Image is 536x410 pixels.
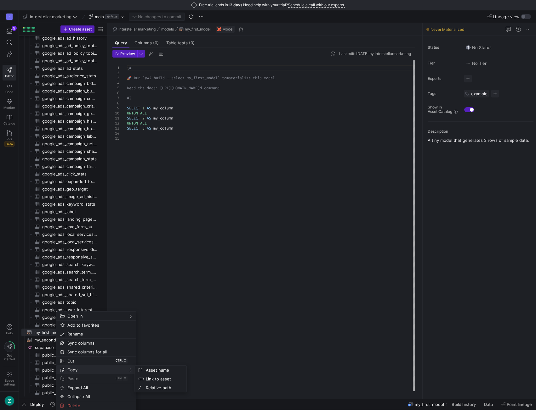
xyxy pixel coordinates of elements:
[464,43,493,52] button: No statusNo Status
[21,64,105,72] div: Press SPACE to select this row.
[21,185,105,193] a: google_ads_geo_target​​​​​​​​​
[65,312,117,320] span: Open In
[428,45,459,50] span: Status
[124,359,126,363] span: X
[21,366,105,374] a: public_lead_dispositions​​​​​​​​​
[140,111,147,116] span: ALL
[21,321,105,329] a: google_ads_video_responsive_ad_history​​​​​​​​​
[153,106,173,111] span: my_column
[21,102,105,110] a: google_ads_campaign_criterion_history​​​​​​​​​
[42,321,97,329] span: google_ads_video_responsive_ad_history​​​​​​​​​
[42,246,97,253] span: google_ads_responsive_display_ad_history​​​​​​​​​
[21,344,105,351] a: supabase_leads​​​​​​​​
[428,137,533,143] p: A tiny model that generates 3 rows of sample data.
[21,87,105,95] a: google_ads_campaign_budget_history​​​​​​​​​
[42,140,97,147] span: google_ads_campaign_network_setting_history​​​​​​​​​
[222,27,233,31] span: Model
[21,34,105,42] a: google_ads_ad_history​​​​​​​​​
[65,357,117,365] span: Cut
[452,402,476,407] span: Build history
[111,25,157,33] button: interstellar marketing
[4,396,14,406] img: https://lh3.googleusercontent.com/a/ACg8ocJjr5HHNopetVmmgMoZNZ5zA1Z4KHaNvsq35B3bP7OyD3bE=s96-c
[42,216,97,223] span: google_ads_landing_page_stats​​​​​​​​​
[21,253,105,261] div: Press SPACE to select this row.
[21,49,105,57] a: google_ads_ad_policy_topic_evidence_history​​​​​​​​​
[112,70,119,75] div: 2
[21,200,105,208] div: Press SPACE to select this row.
[42,352,97,359] span: public_buyer_zip_codes​​​​​​​​​
[42,133,97,140] span: google_ads_campaign_label_history​​​​​​​​​
[21,283,105,291] div: Press SPACE to select this row.
[21,223,105,230] a: google_ads_lead_form_submission_data​​​​​​​​​
[127,106,140,111] span: SELECT
[127,65,131,70] span: {#
[65,374,117,383] span: Paste
[200,86,220,91] span: d-command
[112,116,119,121] div: 11
[507,402,532,407] span: Point lineage
[199,3,345,7] span: Free trial ends in Need help with your trial?
[5,74,14,78] span: Editor
[21,140,105,147] a: google_ads_campaign_network_setting_history​​​​​​​​​
[21,95,105,102] a: google_ads_campaign_conversion_goal_history​​​​​​​​​
[60,25,94,33] button: Create asset
[189,41,195,45] span: (0)
[42,223,97,230] span: google_ads_lead_form_submission_data​​​​​​​​​
[153,126,173,131] span: my_column
[21,389,105,396] div: Press SPACE to select this row.
[21,57,105,64] div: Press SPACE to select this row.
[21,34,105,42] div: Press SPACE to select this row.
[3,65,16,80] a: Editor
[5,90,13,94] span: Code
[21,230,105,238] a: google_ads_local_services_lead_conversations​​​​​​​​​
[127,75,226,80] span: 🚀 Run `y42 build --select my_first_model` to
[21,140,105,147] div: Press SPACE to select this row.
[21,359,105,366] div: Press SPACE to select this row.
[493,14,520,19] span: Lineage view
[42,155,97,163] span: google_ads_campaign_stats​​​​​​​​​
[4,353,15,361] span: Get started
[3,106,15,109] span: Monitor
[6,14,13,20] div: I
[21,147,105,155] a: google_ads_campaign_shared_set_history​​​​​​​​​
[116,377,123,380] span: CTRL
[21,155,105,163] a: google_ads_campaign_stats​​​​​​​​​
[42,65,97,72] span: google_ads_ad_stats​​​​​​​​​
[65,365,117,374] span: Copy
[166,41,195,45] span: Table tests
[12,26,17,31] div: 9
[88,13,126,21] button: maindefault
[21,238,105,246] a: google_ads_local_services_lead​​​​​​​​​
[21,42,105,49] div: Press SPACE to select this row.
[112,86,119,91] div: 5
[127,121,138,126] span: UNION
[21,381,105,389] a: public_offline_conversions​​​​​​​​​
[428,105,452,114] span: Show in Asset Catalog
[21,49,105,57] div: Press SPACE to select this row.
[431,27,464,32] span: Never Materialized
[42,50,97,57] span: google_ads_ad_policy_topic_evidence_history​​​​​​​​​
[498,399,535,410] button: Point lineage
[3,11,16,22] a: I
[466,61,487,66] span: No Tier
[112,75,119,80] div: 3
[21,268,105,276] a: google_ads_search_term_keyword_stats​​​​​​​​​
[65,401,117,410] span: Delete
[21,359,105,366] a: public_buyers​​​​​​​​​
[21,155,105,163] div: Press SPACE to select this row.
[428,91,459,96] span: Tags
[65,339,117,347] span: Sync columns
[21,238,105,246] div: Press SPACE to select this row.
[42,306,97,313] span: google_ads_user_interest​​​​​​​​​
[21,117,105,125] a: google_ads_campaign_history​​​​​​​​​
[3,321,16,338] button: Help
[21,230,105,238] div: Press SPACE to select this row.
[21,132,105,140] div: Press SPACE to select this row.
[142,106,145,111] span: 1
[21,253,105,261] a: google_ads_responsive_search_ad_history​​​​​​​​​
[118,27,156,31] span: interstellar marketing
[3,112,16,128] a: Catalog
[42,148,97,155] span: google_ads_campaign_shared_set_history​​​​​​​​​
[21,291,105,298] a: google_ads_shared_set_history​​​​​​​​​
[42,95,97,102] span: google_ads_campaign_conversion_goal_history​​​​​​​​​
